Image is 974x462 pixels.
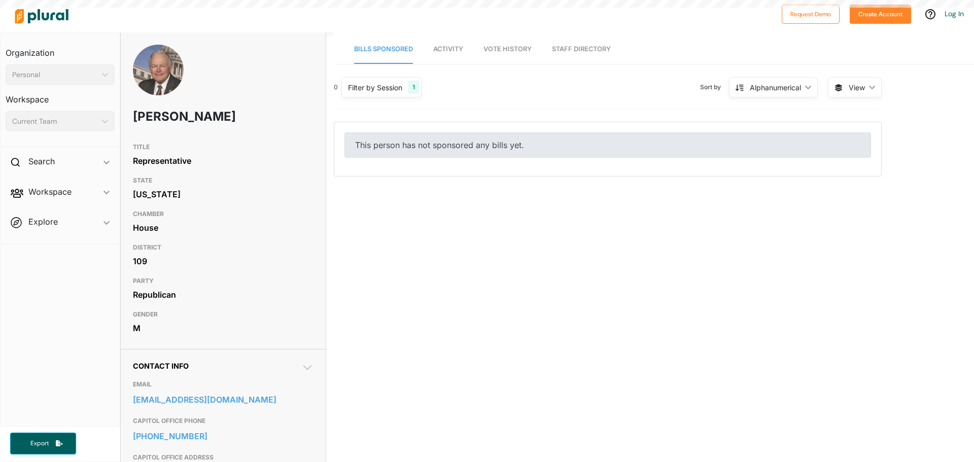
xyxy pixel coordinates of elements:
div: 1 [408,81,419,94]
button: Create Account [850,5,911,24]
h3: Organization [6,38,115,60]
span: Export [23,439,56,448]
h3: GENDER [133,308,314,321]
h3: CAPITOL OFFICE PHONE [133,415,314,427]
a: Request Demo [782,8,840,19]
div: 0 [334,83,338,92]
h3: EMAIL [133,378,314,390]
h1: [PERSON_NAME] [133,101,241,132]
h3: Workspace [6,85,115,107]
h3: TITLE [133,141,314,153]
div: House [133,220,314,235]
span: View [849,82,865,93]
div: Filter by Session [348,82,402,93]
h2: Search [28,156,55,167]
a: [PHONE_NUMBER] [133,429,314,444]
a: Vote History [483,35,532,64]
div: Current Team [12,116,98,127]
div: Alphanumerical [750,82,801,93]
div: Personal [12,69,98,80]
span: Bills Sponsored [354,45,413,53]
a: Activity [433,35,463,64]
h3: DISTRICT [133,241,314,254]
img: Headshot of Manly Barton [133,45,184,112]
div: Representative [133,153,314,168]
h3: PARTY [133,275,314,287]
div: M [133,321,314,336]
a: Create Account [850,8,911,19]
span: Sort by [700,83,729,92]
button: Export [10,433,76,454]
div: 109 [133,254,314,269]
span: Contact Info [133,362,189,370]
a: Log In [945,9,964,18]
div: Republican [133,287,314,302]
h3: CHAMBER [133,208,314,220]
a: Staff Directory [552,35,611,64]
div: This person has not sponsored any bills yet. [344,132,871,158]
a: [EMAIL_ADDRESS][DOMAIN_NAME] [133,392,314,407]
div: [US_STATE] [133,187,314,202]
h3: STATE [133,174,314,187]
button: Request Demo [782,5,840,24]
span: Vote History [483,45,532,53]
span: Activity [433,45,463,53]
a: Bills Sponsored [354,35,413,64]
